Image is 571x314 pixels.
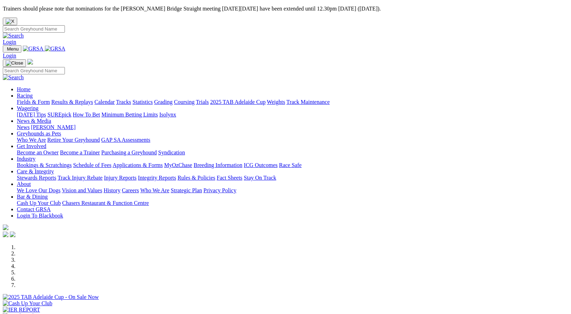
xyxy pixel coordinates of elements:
a: How To Bet [73,112,100,118]
a: Integrity Reports [138,175,176,181]
img: IER REPORT [3,307,40,313]
a: We Love Our Dogs [17,187,60,193]
img: Close [6,60,23,66]
img: facebook.svg [3,232,8,237]
a: Fact Sheets [217,175,242,181]
a: Coursing [174,99,195,105]
a: About [17,181,31,187]
img: Cash Up Your Club [3,300,52,307]
a: Chasers Restaurant & Function Centre [62,200,149,206]
a: Calendar [94,99,115,105]
button: Toggle navigation [3,45,21,53]
a: Login To Blackbook [17,213,63,219]
a: Home [17,86,31,92]
a: Retire Your Greyhound [47,137,100,143]
a: Become a Trainer [60,149,100,155]
input: Search [3,67,65,74]
div: Bar & Dining [17,200,568,206]
img: 2025 TAB Adelaide Cup - On Sale Now [3,294,99,300]
a: Race Safe [279,162,301,168]
a: Fields & Form [17,99,50,105]
div: Get Involved [17,149,568,156]
a: Become an Owner [17,149,59,155]
a: Contact GRSA [17,206,51,212]
img: Search [3,33,24,39]
a: SUREpick [47,112,71,118]
div: Industry [17,162,568,168]
a: Vision and Values [62,187,102,193]
img: logo-grsa-white.png [27,59,33,65]
a: News & Media [17,118,51,124]
div: Racing [17,99,568,105]
div: Greyhounds as Pets [17,137,568,143]
a: GAP SA Assessments [101,137,150,143]
a: Rules & Policies [177,175,215,181]
div: News & Media [17,124,568,131]
a: Isolynx [159,112,176,118]
a: Stay On Track [244,175,276,181]
a: Trials [196,99,209,105]
a: [PERSON_NAME] [31,124,75,130]
img: X [6,19,14,24]
a: Syndication [158,149,185,155]
a: Who We Are [17,137,46,143]
a: History [103,187,120,193]
a: Weights [267,99,285,105]
a: Login [3,39,16,45]
p: Trainers should please note that nominations for the [PERSON_NAME] Bridge Straight meeting [DATE]... [3,6,568,12]
a: Greyhounds as Pets [17,131,61,136]
a: Track Maintenance [287,99,330,105]
a: MyOzChase [164,162,192,168]
a: Bar & Dining [17,194,48,200]
span: Menu [7,46,19,52]
a: Minimum Betting Limits [101,112,158,118]
a: Login [3,53,16,59]
img: GRSA [45,46,66,52]
div: About [17,187,568,194]
a: Grading [154,99,173,105]
a: Track Injury Rebate [58,175,102,181]
a: Get Involved [17,143,46,149]
div: Wagering [17,112,568,118]
a: Injury Reports [104,175,136,181]
a: Applications & Forms [113,162,163,168]
a: Care & Integrity [17,168,54,174]
a: ICG Outcomes [244,162,277,168]
img: logo-grsa-white.png [3,225,8,230]
a: Who We Are [140,187,169,193]
a: 2025 TAB Adelaide Cup [210,99,266,105]
img: Search [3,74,24,81]
button: Toggle navigation [3,59,26,67]
a: Careers [122,187,139,193]
a: News [17,124,29,130]
a: Bookings & Scratchings [17,162,72,168]
a: Schedule of Fees [73,162,111,168]
a: Wagering [17,105,39,111]
a: Stewards Reports [17,175,56,181]
a: Strategic Plan [171,187,202,193]
a: Racing [17,93,33,99]
button: Close [3,18,17,25]
a: Breeding Information [194,162,242,168]
a: Tracks [116,99,131,105]
a: [DATE] Tips [17,112,46,118]
input: Search [3,25,65,33]
a: Results & Replays [51,99,93,105]
a: Statistics [133,99,153,105]
div: Care & Integrity [17,175,568,181]
img: twitter.svg [10,232,15,237]
img: GRSA [23,46,43,52]
a: Cash Up Your Club [17,200,61,206]
a: Purchasing a Greyhound [101,149,157,155]
a: Industry [17,156,35,162]
a: Privacy Policy [203,187,236,193]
